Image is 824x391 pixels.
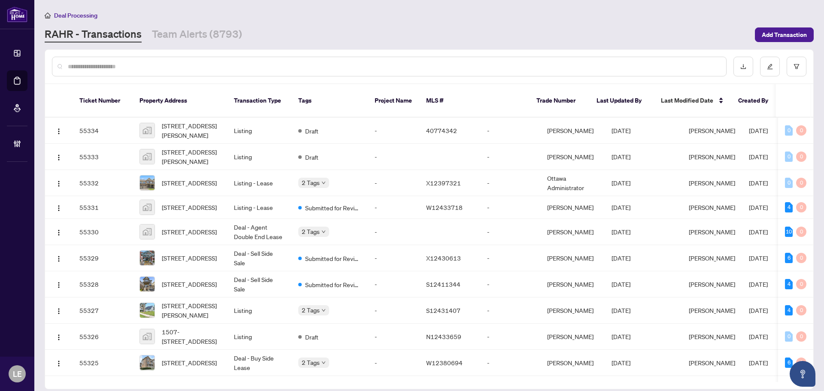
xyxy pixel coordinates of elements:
[55,154,62,161] img: Logo
[612,254,630,262] span: [DATE]
[227,297,291,324] td: Listing
[73,297,133,324] td: 55327
[162,301,220,320] span: [STREET_ADDRESS][PERSON_NAME]
[740,64,746,70] span: download
[140,200,154,215] img: thumbnail-img
[785,279,793,289] div: 4
[52,200,66,214] button: Logo
[749,127,768,134] span: [DATE]
[426,306,460,314] span: S12431407
[540,297,605,324] td: [PERSON_NAME]
[540,219,605,245] td: [PERSON_NAME]
[368,245,419,271] td: -
[162,327,220,346] span: 1507-[STREET_ADDRESS]
[794,64,800,70] span: filter
[55,282,62,288] img: Logo
[321,308,326,312] span: down
[227,84,291,118] th: Transaction Type
[140,176,154,190] img: thumbnail-img
[480,245,540,271] td: -
[796,305,806,315] div: 0
[749,153,768,161] span: [DATE]
[368,118,419,144] td: -
[689,280,735,288] span: [PERSON_NAME]
[480,350,540,376] td: -
[612,306,630,314] span: [DATE]
[540,350,605,376] td: [PERSON_NAME]
[55,308,62,315] img: Logo
[480,170,540,196] td: -
[749,179,768,187] span: [DATE]
[796,227,806,237] div: 0
[540,170,605,196] td: Ottawa Administrator
[227,271,291,297] td: Deal - Sell Side Sale
[162,253,217,263] span: [STREET_ADDRESS]
[305,280,361,289] span: Submitted for Review
[749,254,768,262] span: [DATE]
[689,306,735,314] span: [PERSON_NAME]
[787,57,806,76] button: filter
[162,279,217,289] span: [STREET_ADDRESS]
[612,280,630,288] span: [DATE]
[733,57,753,76] button: download
[13,368,22,380] span: LE
[73,118,133,144] td: 55334
[162,227,217,236] span: [STREET_ADDRESS]
[73,144,133,170] td: 55333
[540,245,605,271] td: [PERSON_NAME]
[790,361,815,387] button: Open asap
[52,356,66,370] button: Logo
[227,118,291,144] td: Listing
[785,125,793,136] div: 0
[540,118,605,144] td: [PERSON_NAME]
[654,84,731,118] th: Last Modified Date
[368,350,419,376] td: -
[480,118,540,144] td: -
[140,303,154,318] img: thumbnail-img
[368,144,419,170] td: -
[767,64,773,70] span: edit
[796,125,806,136] div: 0
[368,170,419,196] td: -
[426,203,463,211] span: W12433718
[796,358,806,368] div: 0
[749,359,768,367] span: [DATE]
[140,251,154,265] img: thumbnail-img
[419,84,530,118] th: MLS #
[426,280,460,288] span: S12411344
[162,178,217,188] span: [STREET_ADDRESS]
[368,297,419,324] td: -
[612,179,630,187] span: [DATE]
[785,227,793,237] div: 10
[368,84,419,118] th: Project Name
[796,152,806,162] div: 0
[227,219,291,245] td: Deal - Agent Double End Lease
[426,359,463,367] span: W12380694
[796,279,806,289] div: 0
[689,153,735,161] span: [PERSON_NAME]
[321,361,326,365] span: down
[785,305,793,315] div: 4
[73,84,133,118] th: Ticket Number
[73,196,133,219] td: 55331
[796,253,806,263] div: 0
[305,254,361,263] span: Submitted for Review
[227,350,291,376] td: Deal - Buy Side Lease
[162,121,220,140] span: [STREET_ADDRESS][PERSON_NAME]
[426,179,461,187] span: X12397321
[162,147,220,166] span: [STREET_ADDRESS][PERSON_NAME]
[480,219,540,245] td: -
[612,359,630,367] span: [DATE]
[785,253,793,263] div: 6
[612,153,630,161] span: [DATE]
[731,84,783,118] th: Created By
[749,203,768,211] span: [DATE]
[540,324,605,350] td: [PERSON_NAME]
[305,152,318,162] span: Draft
[321,230,326,234] span: down
[305,332,318,342] span: Draft
[796,331,806,342] div: 0
[796,178,806,188] div: 0
[52,277,66,291] button: Logo
[612,203,630,211] span: [DATE]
